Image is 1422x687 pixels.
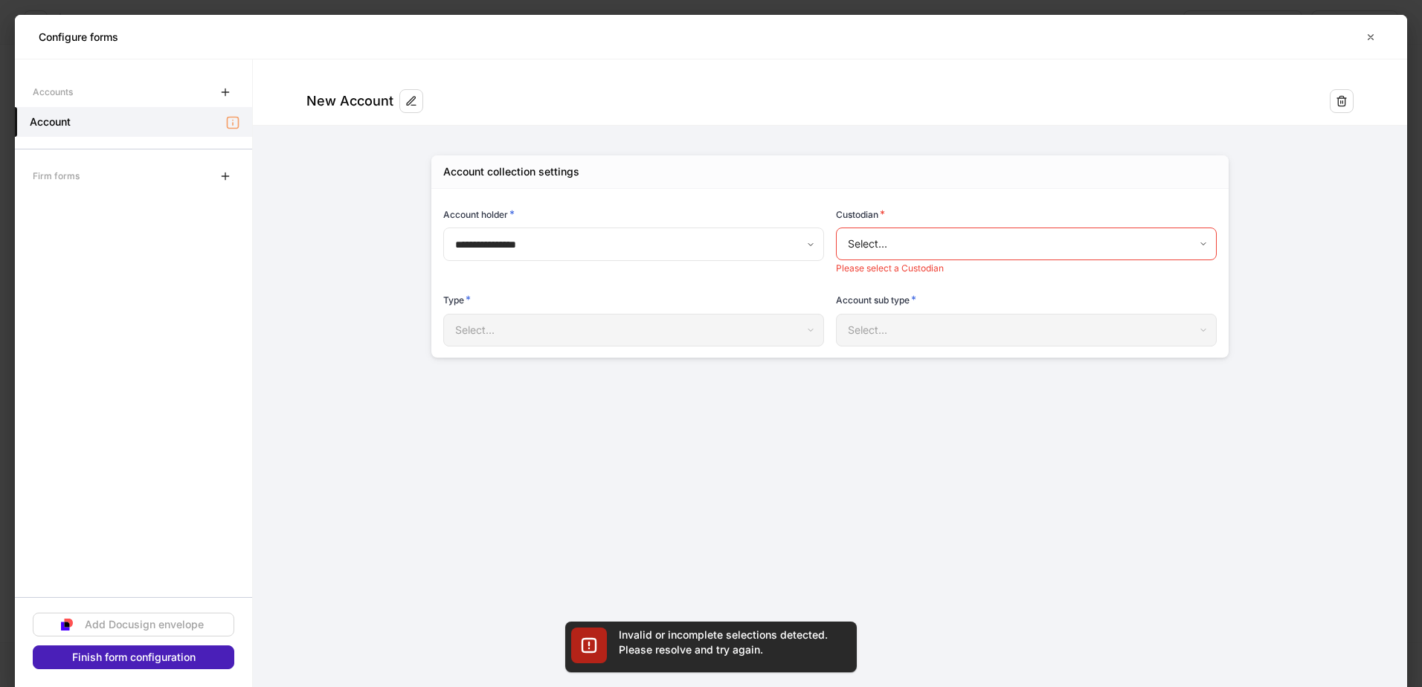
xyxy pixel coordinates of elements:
button: Finish form configuration [33,645,234,669]
div: Accounts [33,79,73,105]
h5: Configure forms [39,30,118,45]
p: Please select a Custodian [836,262,1217,274]
div: Firm forms [33,163,80,189]
h6: Account sub type [836,292,916,307]
h5: Account [30,115,71,129]
div: Select... [836,228,1216,260]
h6: Account holder [443,207,515,222]
div: Select... [836,314,1216,346]
h6: Type [443,292,471,307]
div: New Account [306,92,393,110]
div: Invalid or incomplete selections detected. Please resolve and try again. [619,628,842,657]
h6: Custodian [836,207,885,222]
div: Finish form configuration [72,652,196,662]
div: Select... [443,314,823,346]
a: Account [15,107,252,137]
div: Account collection settings [443,164,579,179]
